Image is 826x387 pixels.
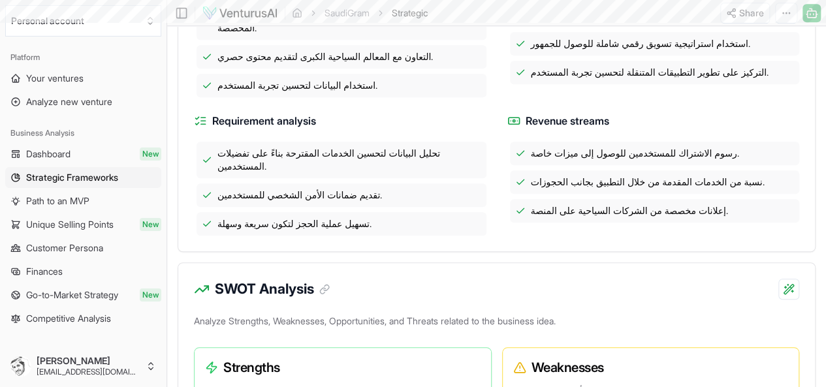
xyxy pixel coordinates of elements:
p: Analyze Strengths, Weaknesses, Opportunities, and Threats related to the business idea. [194,312,799,335]
span: استخدام البيانات لتحسين تجربة المستخدم. [217,79,377,92]
span: Strategic Frameworks [26,171,118,184]
span: التعاون مع المعالم السياحية الكبرى لتقديم محتوى حصري. [217,50,433,63]
span: التركيز على تطوير التطبيقات المتنقلة لتحسين تجربة المستخدم. [531,66,769,79]
span: Path to an MVP [26,194,89,208]
div: Tools [5,339,161,360]
span: [EMAIL_ADDRESS][DOMAIN_NAME] [37,367,140,377]
span: إعلانات مخصصة من الشركات السياحية على المنصة. [531,204,728,217]
a: Customer Persona [5,238,161,258]
span: رسوم الاشتراك للمستخدمين للوصول إلى ميزات خاصة. [531,147,739,160]
span: New [140,218,161,231]
a: Analyze new venture [5,91,161,112]
span: New [140,147,161,161]
span: Your ventures [26,72,84,85]
span: تحليل البيانات لتحسين الخدمات المقترحة بناءً على تفضيلات المستخدمين. [217,147,481,173]
img: ACg8ocIarcbxhuB6FjSHiS2k0cPWr9DEFqV6QvB0jOa2KVl7dBqHRjo=s96-c [10,356,31,377]
span: [PERSON_NAME] [37,355,140,367]
div: Platform [5,47,161,68]
span: تقديم ضمانات الأمن الشخصي للمستخدمين. [217,189,382,202]
span: Finances [26,265,63,278]
a: Your ventures [5,68,161,89]
h3: Strengths [205,358,470,377]
a: Finances [5,261,161,282]
div: Business Analysis [5,123,161,144]
a: Competitive Analysis [5,308,161,329]
a: Strategic Frameworks [5,167,161,188]
span: Requirement analysis [212,113,316,129]
a: Path to an MVP [5,191,161,211]
span: Unique Selling Points [26,218,114,231]
a: Go-to-Market StrategyNew [5,285,161,305]
span: تسهيل عملية الحجز لتكون سريعة وسهلة. [217,217,372,230]
span: نسبة من الخدمات المقدمة من خلال التطبيق بجانب الحجوزات. [531,176,765,189]
button: [PERSON_NAME][EMAIL_ADDRESS][DOMAIN_NAME] [5,350,161,382]
h3: Weaknesses [513,358,778,377]
span: Revenue streams [526,113,609,129]
span: New [140,288,161,302]
span: Customer Persona [26,241,103,255]
span: Dashboard [26,147,71,161]
span: Competitive Analysis [26,312,111,325]
h3: SWOT Analysis [215,279,330,300]
a: Unique Selling PointsNew [5,214,161,235]
a: DashboardNew [5,144,161,164]
span: Go-to-Market Strategy [26,288,118,302]
span: Analyze new venture [26,95,112,108]
span: استخدام استراتيجية تسويق رقمي شاملة للوصول للجمهور. [531,37,750,50]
